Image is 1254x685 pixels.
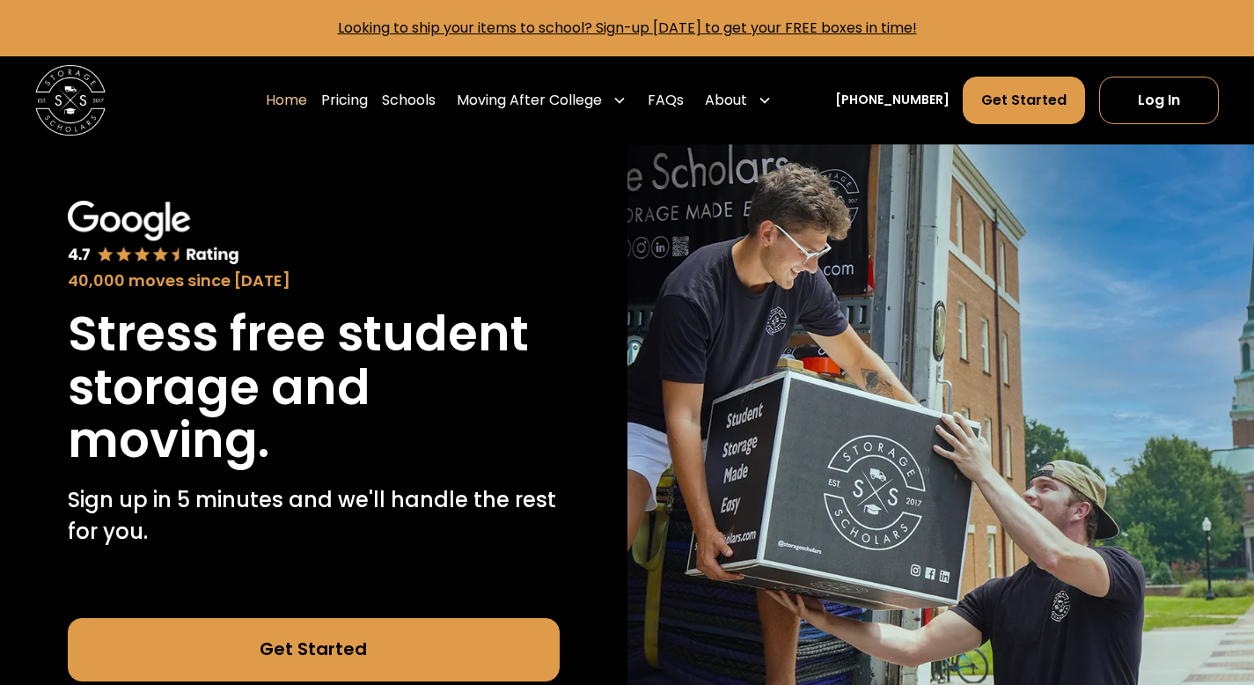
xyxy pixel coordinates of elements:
[963,77,1085,124] a: Get Started
[35,65,106,136] img: Storage Scholars main logo
[321,76,368,125] a: Pricing
[35,65,106,136] a: home
[835,91,950,109] a: [PHONE_NUMBER]
[1099,77,1219,124] a: Log In
[648,76,684,125] a: FAQs
[68,618,560,681] a: Get Started
[698,76,779,125] div: About
[457,90,602,111] div: Moving After College
[68,484,560,548] p: Sign up in 5 minutes and we'll handle the rest for you.
[68,307,560,467] h1: Stress free student storage and moving.
[266,76,307,125] a: Home
[338,18,917,38] a: Looking to ship your items to school? Sign-up [DATE] to get your FREE boxes in time!
[705,90,747,111] div: About
[68,201,240,267] img: Google 4.7 star rating
[68,269,560,293] div: 40,000 moves since [DATE]
[450,76,634,125] div: Moving After College
[382,76,436,125] a: Schools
